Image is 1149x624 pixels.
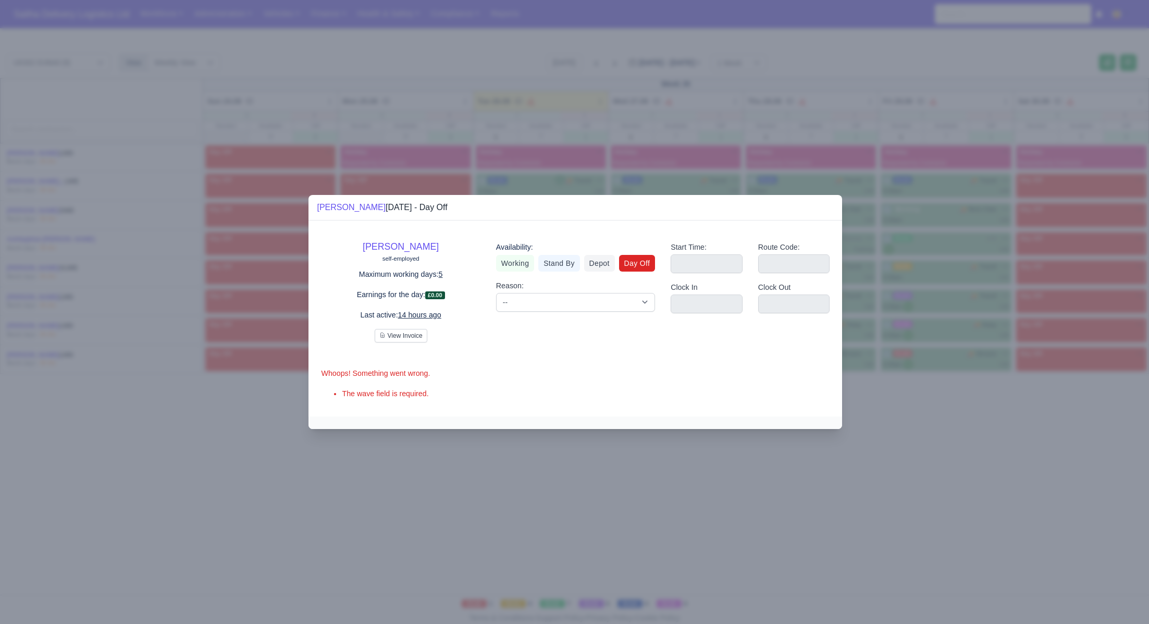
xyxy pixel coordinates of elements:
u: 5 [439,270,443,278]
button: View Invoice [375,329,427,342]
div: Availability: [496,241,655,253]
iframe: Chat Widget [962,504,1149,624]
div: Whoops! Something went wrong. [321,368,830,380]
label: Clock Out [758,282,791,293]
div: [DATE] - Day Off [317,201,447,214]
label: Clock In [671,282,697,293]
a: [PERSON_NAME] [363,241,439,252]
p: Earnings for the day: [321,289,480,301]
label: Reason: [496,280,524,292]
u: 14 hours ago [398,311,441,319]
p: Maximum working days: [321,268,480,280]
p: Last active: [321,309,480,321]
label: Route Code: [758,241,800,253]
small: self-employed [382,255,419,262]
a: Stand By [538,255,579,272]
a: [PERSON_NAME] [317,203,386,212]
a: Depot [584,255,615,272]
li: The wave field is required. [342,388,830,400]
a: Working [496,255,534,272]
label: Start Time: [671,241,707,253]
a: Day Off [619,255,656,272]
span: £0.00 [425,291,445,299]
